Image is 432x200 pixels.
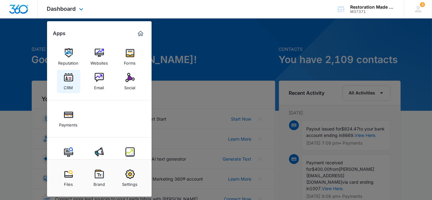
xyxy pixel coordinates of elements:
a: Reputation [57,45,80,69]
div: Social [125,82,136,90]
div: CRM [64,82,73,90]
div: Forms [124,58,136,66]
h2: Apps [53,30,66,36]
a: Files [57,166,80,190]
div: account name [350,5,395,10]
a: Payments [57,107,80,130]
div: Email [94,82,104,90]
a: Ads [88,144,111,168]
a: Settings [118,166,142,190]
div: Intelligence [119,157,141,165]
div: Reputation [58,58,79,66]
a: Intelligence [118,144,142,168]
a: Forms [118,45,142,69]
div: Settings [122,179,138,187]
div: Payments [59,119,78,127]
div: Websites [90,58,108,66]
a: Social [118,70,142,93]
a: Content [57,144,80,168]
div: Ads [96,157,103,165]
div: account id [350,10,395,14]
a: Marketing 360® Dashboard [136,29,145,38]
span: 5 [420,2,425,7]
span: Dashboard [47,6,76,12]
a: Email [88,70,111,93]
div: Files [64,179,73,187]
a: Websites [88,45,111,69]
a: CRM [57,70,80,93]
a: Brand [88,166,111,190]
div: Content [61,157,76,165]
div: Brand [93,179,105,187]
div: notifications count [420,2,425,7]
